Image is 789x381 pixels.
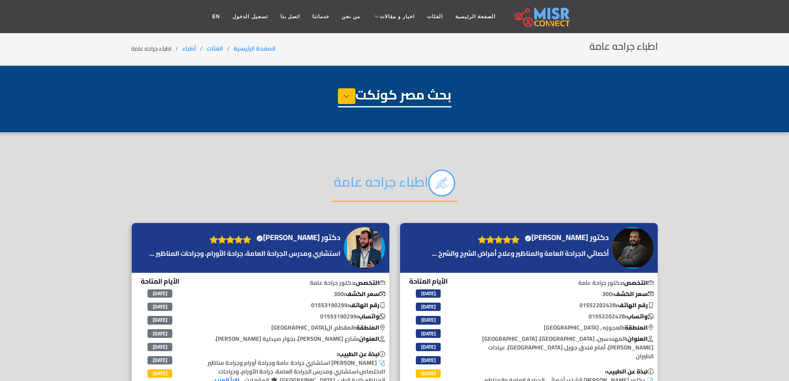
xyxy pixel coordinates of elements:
[467,312,658,321] p: 01552202428
[623,277,654,288] b: التخصص:
[147,248,343,258] a: استشاري ومدرس الجراحة العامة، جراحة الأورام، وجراحات المناظير ...
[256,233,340,242] h4: دكتور [PERSON_NAME]
[344,289,385,299] b: سعر الكشف:
[612,289,654,299] b: سعر الكشف:
[206,9,227,24] a: EN
[380,13,415,20] span: اخبار و مقالات
[198,279,389,287] p: دكتور جراحة عامة
[147,343,172,351] span: [DATE]
[354,277,385,288] b: التخصص:
[198,301,389,310] p: 01553190299
[335,9,366,24] a: من نحن
[625,311,654,322] b: واتساب:
[612,227,654,269] img: دكتور عصام الشاعر
[366,9,421,24] a: اخبار و مقالات
[416,343,441,351] span: [DATE]
[416,289,441,298] span: [DATE]
[147,329,172,337] span: [DATE]
[467,323,658,332] p: العجوزه , [GEOGRAPHIC_DATA]
[467,290,658,298] p: 300
[332,170,457,202] h2: اطباء جراحه عامة
[616,300,654,311] b: رقم الهاتف:
[182,43,196,54] a: أطباء
[416,356,441,364] span: [DATE]
[147,303,172,311] span: [DATE]
[338,87,451,107] h1: بحث مصر كونكت
[589,41,658,53] h2: اطباء جراحه عامة
[147,316,172,324] span: [DATE]
[416,316,441,324] span: [DATE]
[421,9,449,24] a: الفئات
[605,366,654,377] b: نبذة عن الطبيب:
[416,369,441,378] span: [DATE]
[524,231,611,244] a: دكتور [PERSON_NAME]
[514,6,570,27] img: main.misr_connect
[357,333,385,344] b: العنوان:
[626,333,654,344] b: العنوان:
[428,170,455,197] img: Oi1DZGDTXfHRQb1rQtXk.png
[306,9,335,24] a: خدماتنا
[207,43,223,54] a: الفئات
[337,349,385,359] b: نبذة عن الطبيب:
[256,235,263,242] svg: Verified account
[255,231,343,244] a: دكتور [PERSON_NAME]
[147,369,172,378] span: [DATE]
[467,279,658,287] p: دكتور جراحة عامة
[198,323,389,332] p: المقطم, ال[GEOGRAPHIC_DATA]
[357,311,385,322] b: واتساب:
[226,9,274,24] a: تسجيل الدخول
[198,335,389,343] p: شارع [PERSON_NAME]، بجوار صيدلية [PERSON_NAME].
[623,322,654,333] b: المنطقة:
[430,248,611,258] a: أخصائي الجراحة العامة والمناظير وعلاج أمراض الشرج والشرخ ...
[525,233,609,242] h4: دكتور [PERSON_NAME]
[131,44,182,53] li: اطباء جراحه عامة
[344,227,385,269] img: دكتور محمد الأمير
[274,9,306,24] a: اتصل بنا
[355,322,385,333] b: المنطقة:
[198,290,389,298] p: 300
[234,43,275,54] a: الصفحة الرئيسية
[147,356,172,364] span: [DATE]
[449,9,502,24] a: الصفحة الرئيسية
[467,301,658,310] p: 01552202428
[467,335,658,361] p: المهندسين، [GEOGRAPHIC_DATA]، [GEOGRAPHIC_DATA][PERSON_NAME]، أمام فندق جويل [GEOGRAPHIC_DATA]، ع...
[147,289,172,298] span: [DATE]
[347,300,385,311] b: رقم الهاتف:
[525,235,531,242] svg: Verified account
[198,312,389,321] p: 01553190299
[416,303,441,311] span: [DATE]
[416,329,441,337] span: [DATE]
